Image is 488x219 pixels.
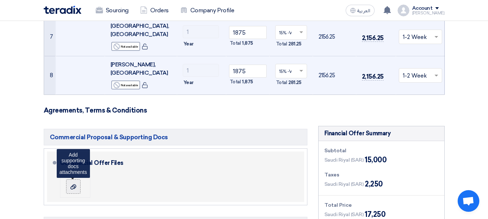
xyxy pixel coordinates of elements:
[230,78,241,86] span: Total
[111,42,140,51] div: Not available
[458,190,479,212] div: Open chat
[111,80,140,89] div: Not available
[230,40,241,47] span: Total
[324,211,364,218] span: Saudi Riyal (SAR)
[346,5,375,16] button: العربية
[183,64,219,77] input: RFQ_STEP1.ITEMS.2.AMOUNT_TITLE
[90,3,134,18] a: Sourcing
[362,73,384,80] span: 2,156.25
[183,25,219,38] input: RFQ_STEP1.ITEMS.2.AMOUNT_TITLE
[134,3,174,18] a: Orders
[313,56,356,95] td: 2156.25
[324,129,391,138] div: Financial Offer Summary
[174,3,240,18] a: Company Profile
[288,40,301,48] span: 281.25
[313,18,356,56] td: 2156.25
[365,154,386,165] span: 15,000
[412,5,433,12] div: Account
[60,154,295,172] div: Commercial Offer Files
[229,65,267,78] input: Unit Price
[398,5,409,16] img: profile_test.png
[44,56,56,95] td: 8
[275,64,307,78] ng-select: VAT
[229,26,267,39] input: Unit Price
[276,40,287,48] span: Total
[324,147,439,154] div: Subtotal
[44,129,307,145] h5: Commercial Proposal & Supporting Docs
[111,61,168,76] span: [PERSON_NAME], [GEOGRAPHIC_DATA]
[242,78,253,86] span: 1,875
[183,79,194,86] span: Year
[324,201,439,209] div: Total Price
[111,23,169,38] span: [GEOGRAPHIC_DATA], [GEOGRAPHIC_DATA]
[324,171,439,179] div: Taxes
[324,180,364,188] span: Saudi Riyal (SAR)
[44,18,56,56] td: 7
[44,106,445,114] h3: Agreements, Terms & Conditions
[412,11,445,15] div: [PERSON_NAME]
[275,25,307,40] ng-select: VAT
[183,40,194,48] span: Year
[242,40,253,47] span: 1,875
[57,149,90,178] div: Add supporting docs attachments
[365,179,383,189] span: 2,250
[362,34,384,42] span: 2,156.25
[288,79,301,86] span: 281.25
[276,79,287,86] span: Total
[324,156,364,164] span: Saudi Riyal (SAR)
[44,6,81,14] img: Teradix logo
[357,8,370,13] span: العربية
